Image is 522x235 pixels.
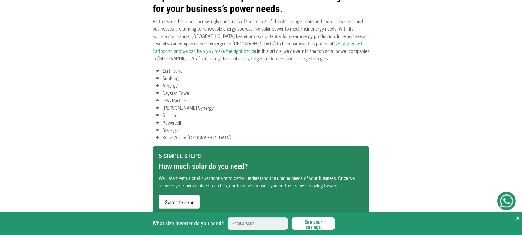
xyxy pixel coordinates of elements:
a: Get started with Earthbond and we can help you make the right choice. [153,39,365,55]
img: Get Started On Earthbond Via Whatsapp [500,194,513,208]
li: GVA Partners [163,96,369,104]
li: Solar Wizard [GEOGRAPHIC_DATA] [163,134,369,141]
button: Close Sticky CTA [516,212,520,224]
li: SunKing [163,74,369,82]
button: See your savings [292,217,335,230]
h3: How much solar do you need? [159,162,363,171]
p: As the world becomes increasingly conscious of the impact of climate change, more and more indivi... [153,17,369,62]
h5: 5 SIMPLE STEPS [159,152,363,160]
p: We’ll start with a brief questionnaire to better understand the unique needs of your business. On... [159,174,363,189]
li: Daystar Power [163,89,369,96]
input: Enter a value [228,217,288,230]
li: Earthbond [163,67,369,74]
li: [PERSON_NAME] Synergy [163,104,369,111]
label: What size inverter do you need? [153,220,224,227]
li: Rubitec [163,111,369,119]
li: Arnergy [163,82,369,89]
li: Starsight [163,126,369,134]
a: Switch to solar [159,195,200,209]
li: Powercell [163,119,369,126]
